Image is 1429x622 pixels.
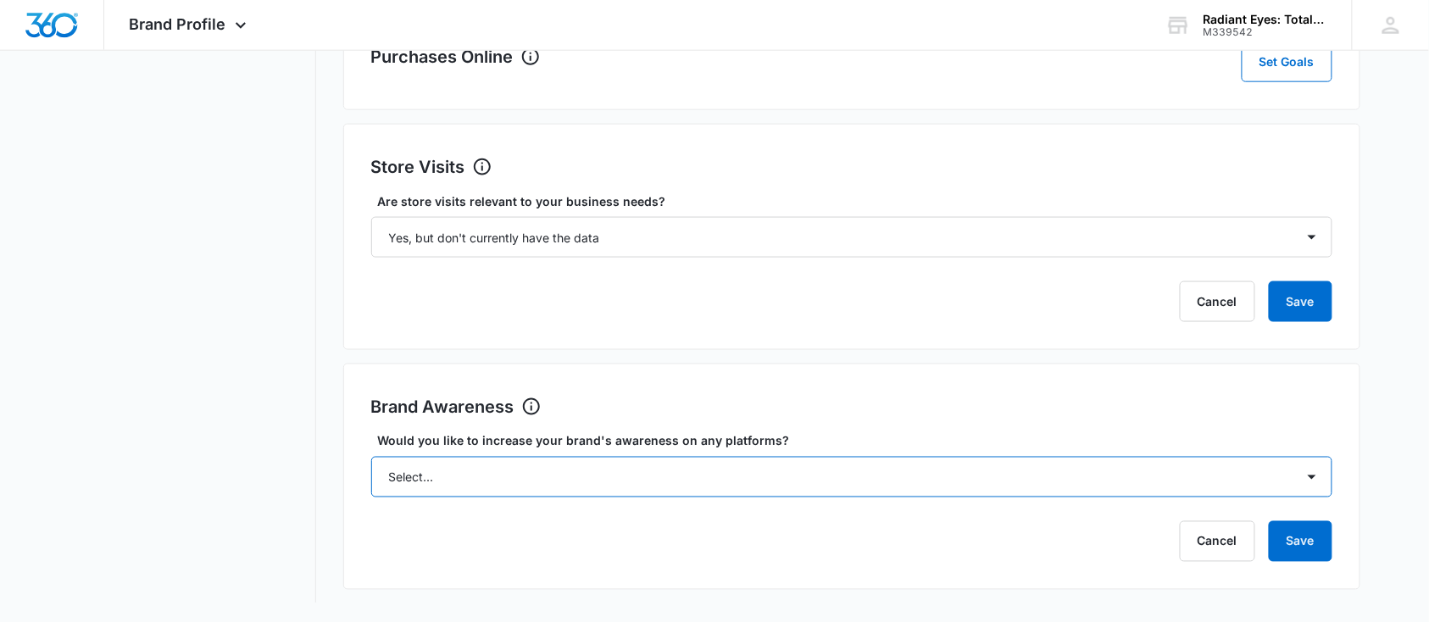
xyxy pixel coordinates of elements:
h2: Purchases Online [371,44,514,69]
h2: Brand Awareness [371,394,514,419]
button: Save [1269,281,1332,322]
span: Brand Profile [130,15,226,33]
div: account name [1204,13,1327,26]
h2: Store Visits [371,154,465,180]
label: Are store visits relevant to your business needs? [378,192,1339,210]
label: Would you like to increase your brand's awareness on any platforms? [378,432,1339,450]
button: Cancel [1180,521,1255,562]
div: account id [1204,26,1327,38]
button: Save [1269,521,1332,562]
button: Cancel [1180,281,1255,322]
button: Set Goals [1242,42,1332,82]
